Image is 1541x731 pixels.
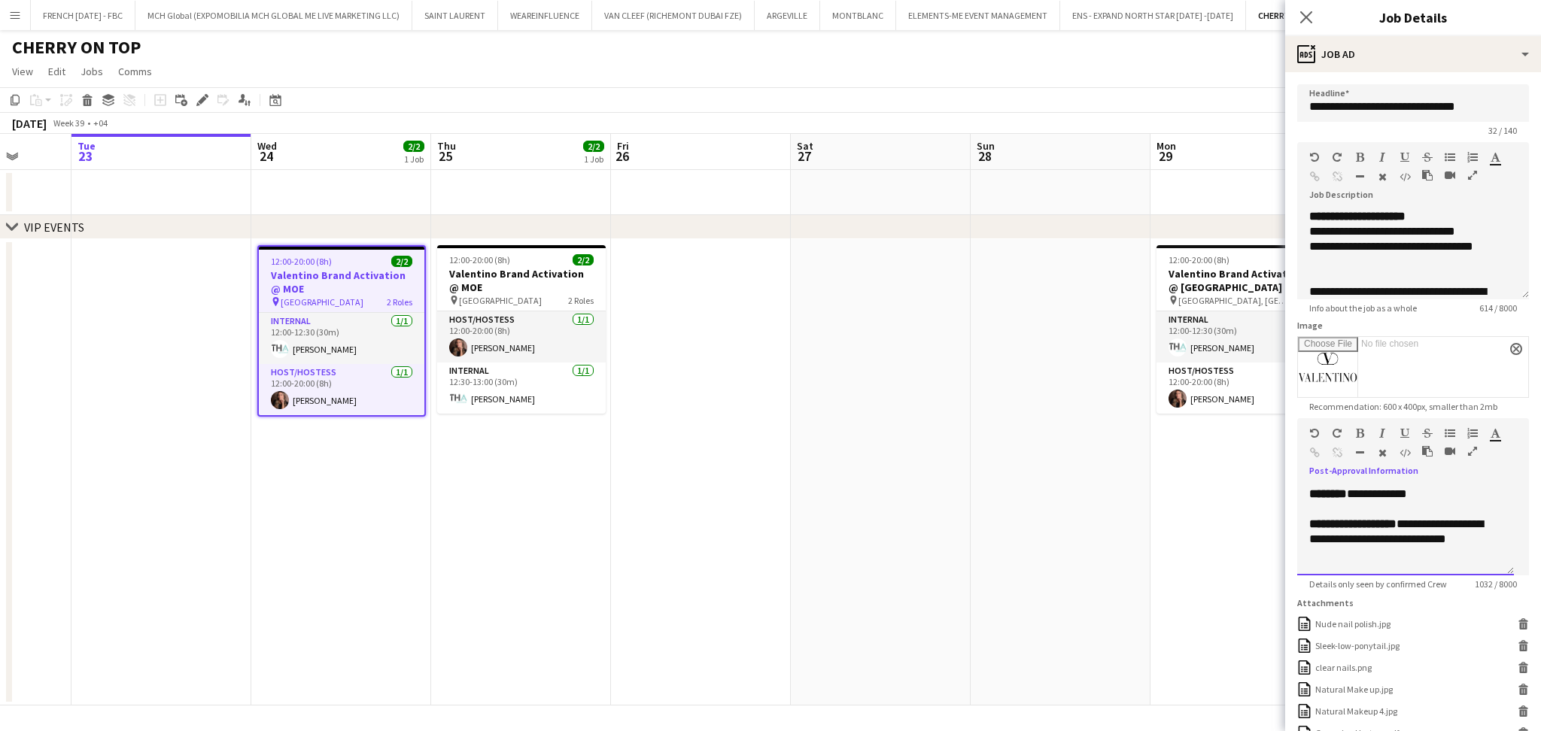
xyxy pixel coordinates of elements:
label: Attachments [1297,597,1354,608]
span: 29 [1154,147,1176,165]
span: Info about the job as a whole [1297,302,1429,314]
button: Text Color [1490,151,1500,163]
span: 24 [255,147,277,165]
span: 2/2 [391,256,412,267]
button: FRENCH [DATE] - FBC [31,1,135,30]
div: 1 Job [584,153,603,165]
div: VIP EVENTS [24,220,84,235]
a: Jobs [74,62,109,81]
app-card-role: Internal1/112:30-13:00 (30m)[PERSON_NAME] [437,362,606,414]
button: CHERRY ON TOP [1246,1,1336,30]
button: HTML Code [1400,447,1410,459]
span: [GEOGRAPHIC_DATA], [GEOGRAPHIC_DATA] [1178,295,1287,306]
span: 614 / 8000 [1467,302,1529,314]
span: 12:00-20:00 (8h) [1169,254,1229,265]
div: clear nails.png [1315,662,1372,673]
button: WEAREINFLUENCE [498,1,592,30]
button: Strikethrough [1422,427,1433,439]
app-card-role: Host/Hostess1/112:00-20:00 (8h)[PERSON_NAME] [437,311,606,362]
button: Insert video [1445,445,1455,457]
span: Mon [1157,139,1176,153]
button: Unordered List [1445,427,1455,439]
div: 1 Job [404,153,424,165]
span: Tue [78,139,96,153]
button: Ordered List [1467,151,1478,163]
button: Insert video [1445,169,1455,181]
span: Sun [977,139,995,153]
div: Job Ad [1285,36,1541,72]
button: MCH Global (EXPOMOBILIA MCH GLOBAL ME LIVE MARKETING LLC) [135,1,412,30]
app-card-role: Host/Hostess1/112:00-20:00 (8h)[PERSON_NAME] [259,364,424,415]
button: Redo [1332,427,1342,439]
button: Bold [1354,427,1365,439]
button: Horizontal Line [1354,171,1365,183]
h3: Valentino Brand Activation @ MOE [259,268,424,296]
div: Natural Make up.jpg [1315,684,1393,695]
button: Paste as plain text [1422,169,1433,181]
span: Week 39 [50,117,87,129]
div: Nude nail polish.jpg [1315,618,1391,629]
span: 28 [974,147,995,165]
button: Text Color [1490,427,1500,439]
span: 2/2 [583,141,604,152]
button: Italic [1377,151,1388,163]
button: Undo [1309,427,1320,439]
app-job-card: 12:00-20:00 (8h)2/2Valentino Brand Activation @ MOE [GEOGRAPHIC_DATA]2 RolesInternal1/112:00-12:3... [257,245,426,417]
span: Sat [797,139,813,153]
button: Clear Formatting [1377,447,1388,459]
h3: Valentino Brand Activation @ [GEOGRAPHIC_DATA] [1157,267,1325,294]
span: Thu [437,139,456,153]
span: 26 [615,147,629,165]
span: Jobs [81,65,103,78]
app-card-role: Host/Hostess1/112:00-20:00 (8h)[PERSON_NAME] [1157,362,1325,414]
span: 27 [795,147,813,165]
button: Redo [1332,151,1342,163]
app-card-role: Internal1/112:00-12:30 (30m)[PERSON_NAME] [259,313,424,364]
div: [DATE] [12,116,47,131]
span: 2/2 [403,141,424,152]
h3: Valentino Brand Activation @ MOE [437,267,606,294]
span: 2/2 [573,254,594,265]
button: Underline [1400,151,1410,163]
button: Fullscreen [1467,169,1478,181]
button: ARGEVILLE [755,1,820,30]
button: Undo [1309,151,1320,163]
span: Fri [617,139,629,153]
button: Underline [1400,427,1410,439]
span: 23 [75,147,96,165]
button: Ordered List [1467,427,1478,439]
span: 32 / 140 [1476,125,1529,136]
button: Unordered List [1445,151,1455,163]
button: Bold [1354,151,1365,163]
button: Clear Formatting [1377,171,1388,183]
app-job-card: 12:00-20:00 (8h)2/2Valentino Brand Activation @ MOE [GEOGRAPHIC_DATA]2 RolesHost/Hostess1/112:00-... [437,245,606,414]
a: Comms [112,62,158,81]
span: 2 Roles [387,296,412,308]
a: View [6,62,39,81]
button: Fullscreen [1467,445,1478,457]
span: Details only seen by confirmed Crew [1297,578,1459,590]
span: 12:00-20:00 (8h) [271,256,332,267]
button: ENS - EXPAND NORTH STAR [DATE] -[DATE] [1060,1,1246,30]
button: SAINT LAURENT [412,1,498,30]
div: Sleek-low-ponytail.jpg [1315,640,1400,651]
button: Strikethrough [1422,151,1433,163]
button: ELEMENTS-ME EVENT MANAGEMENT [896,1,1060,30]
app-job-card: 12:00-20:00 (8h)2/2Valentino Brand Activation @ [GEOGRAPHIC_DATA] [GEOGRAPHIC_DATA], [GEOGRAPHIC_... [1157,245,1325,414]
span: 25 [435,147,456,165]
button: MONTBLANC [820,1,896,30]
span: [GEOGRAPHIC_DATA] [459,295,542,306]
span: [GEOGRAPHIC_DATA] [281,296,363,308]
span: 12:00-20:00 (8h) [449,254,510,265]
button: HTML Code [1400,171,1410,183]
span: 2 Roles [568,295,594,306]
a: Edit [42,62,71,81]
span: View [12,65,33,78]
h3: Job Details [1285,8,1541,27]
h1: CHERRY ON TOP [12,36,141,59]
div: Natural Makeup 4.jpg [1315,705,1397,717]
div: +04 [93,117,108,129]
